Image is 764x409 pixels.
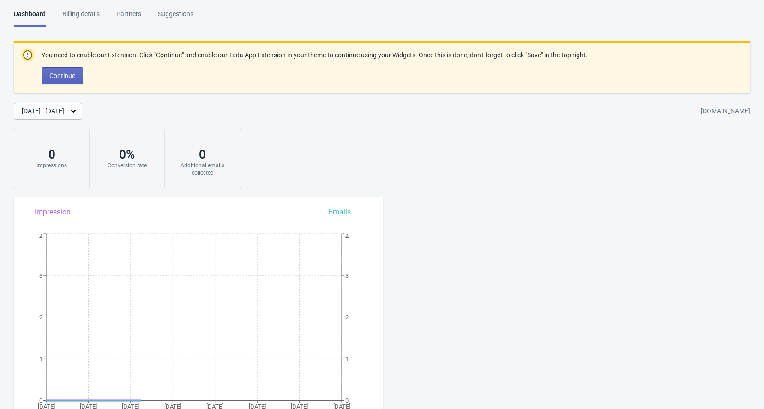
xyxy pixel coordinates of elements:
tspan: 0 [345,397,349,404]
div: Additional emails collected [174,162,231,177]
tspan: 3 [39,272,42,279]
span: Continue [49,72,75,79]
tspan: 4 [39,233,43,240]
tspan: 2 [39,314,42,321]
tspan: 0 [39,397,42,404]
div: Dashboard [14,9,46,27]
tspan: 4 [345,233,349,240]
div: Billing details [62,9,100,25]
div: 0 [24,147,80,162]
div: Impressions [24,162,80,169]
div: 0 % [99,147,155,162]
div: Conversion rate [99,162,155,169]
tspan: 2 [345,314,349,321]
tspan: 1 [345,355,349,362]
tspan: 1 [39,355,42,362]
p: You need to enable our Extension. Click "Continue" and enable our Tada App Extension in your them... [42,50,588,60]
div: 0 [174,147,231,162]
div: [DOMAIN_NAME] [701,103,750,120]
button: Continue [42,67,83,84]
tspan: 3 [345,272,349,279]
div: [DATE] - [DATE] [22,106,64,116]
div: Suggestions [158,9,193,25]
div: Partners [116,9,141,25]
